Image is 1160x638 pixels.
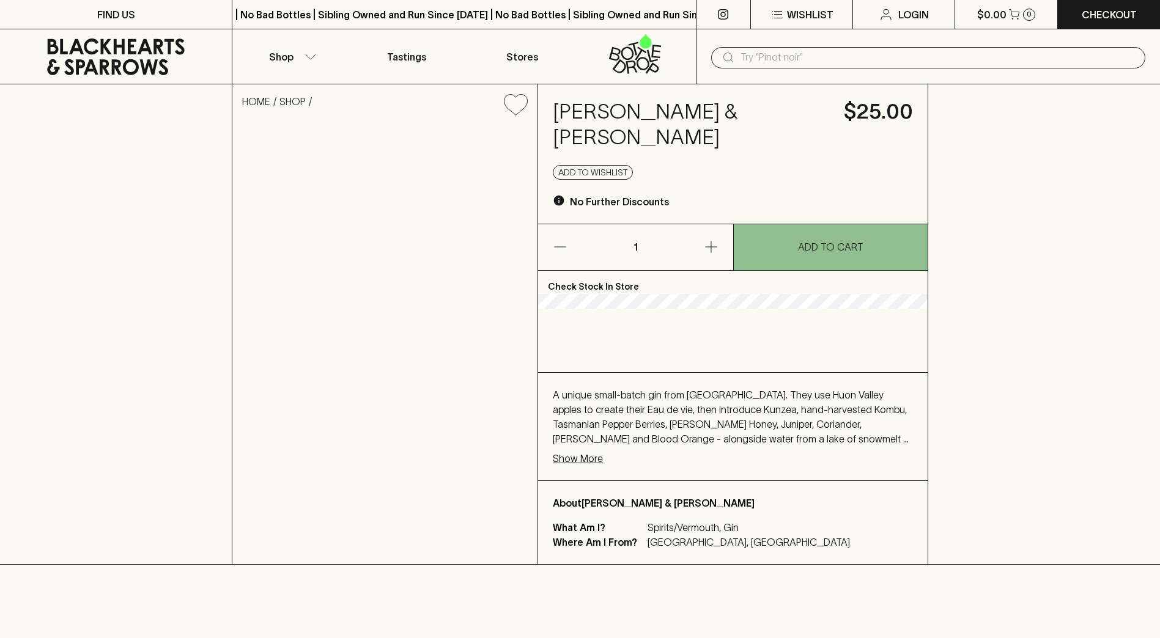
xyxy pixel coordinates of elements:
[553,520,645,535] p: What Am I?
[648,520,850,535] p: Spirits/Vermouth, Gin
[232,125,538,564] img: 18806.png
[553,99,829,150] h4: [PERSON_NAME] & [PERSON_NAME]
[279,96,306,107] a: SHOP
[1027,11,1032,18] p: 0
[232,29,348,84] button: Shop
[553,451,603,466] p: Show More
[553,165,633,180] button: Add to wishlist
[553,389,912,488] span: A unique small-batch gin from [GEOGRAPHIC_DATA]. They use Huon Valley apples to create their Eau ...
[844,99,913,125] h4: $25.00
[621,224,650,270] p: 1
[553,496,912,510] p: About [PERSON_NAME] & [PERSON_NAME]
[242,96,270,107] a: HOME
[570,194,669,209] p: No Further Discounts
[269,50,294,64] p: Shop
[898,7,929,22] p: Login
[977,7,1007,22] p: $0.00
[464,29,580,84] a: Stores
[1082,7,1137,22] p: Checkout
[499,89,533,120] button: Add to wishlist
[741,48,1136,67] input: Try "Pinot noir"
[538,271,927,294] p: Check Stock In Store
[648,535,850,549] p: [GEOGRAPHIC_DATA], [GEOGRAPHIC_DATA]
[506,50,538,64] p: Stores
[387,50,426,64] p: Tastings
[734,224,928,270] button: ADD TO CART
[553,535,645,549] p: Where Am I From?
[798,240,863,254] p: ADD TO CART
[349,29,464,84] a: Tastings
[787,7,833,22] p: Wishlist
[97,7,135,22] p: FIND US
